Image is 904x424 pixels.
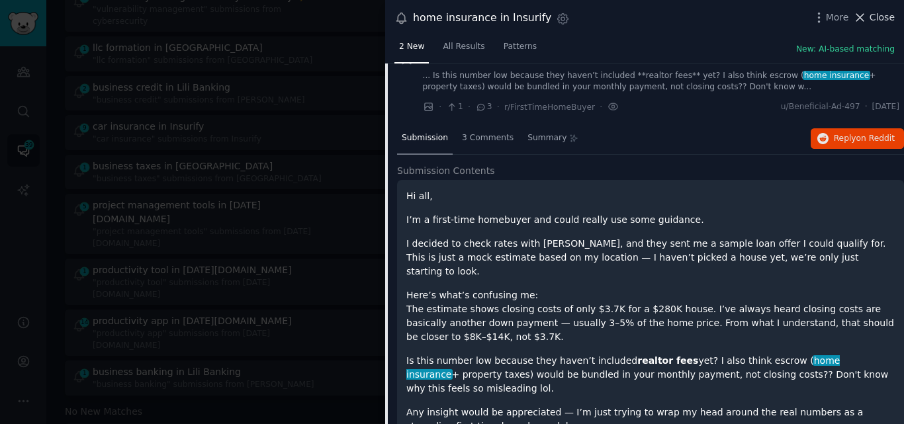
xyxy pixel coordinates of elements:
[826,11,849,24] span: More
[499,36,541,64] a: Patterns
[462,132,514,144] span: 3 Comments
[853,11,895,24] button: Close
[439,100,441,114] span: ·
[504,103,595,112] span: r/FirstTimeHomeBuyer
[870,11,895,24] span: Close
[468,100,471,114] span: ·
[423,70,900,93] a: ... Is this number low because they haven’t included **realtor fees** yet? I also think escrow (h...
[397,164,495,178] span: Submission Contents
[834,133,895,145] span: Reply
[812,11,849,24] button: More
[475,101,492,113] span: 3
[406,354,895,396] p: Is this number low because they haven’t included yet? I also think escrow ( + property taxes) wou...
[637,355,698,366] strong: realtor fees
[803,71,870,80] span: home insurance
[865,101,868,113] span: ·
[402,132,448,144] span: Submission
[406,189,895,203] p: Hi all,
[443,41,484,53] span: All Results
[406,213,895,227] p: I’m a first-time homebuyer and could really use some guidance.
[446,101,463,113] span: 1
[504,41,537,53] span: Patterns
[497,100,500,114] span: ·
[781,101,860,113] span: u/Beneficial-Ad-497
[856,134,895,143] span: on Reddit
[394,36,429,64] a: 2 New
[600,100,602,114] span: ·
[811,128,904,149] button: Replyon Reddit
[796,44,895,56] button: New: AI-based matching
[406,288,895,344] p: Here’s what’s confusing me: The estimate shows closing costs of only $3.7K for a $280K house. I’v...
[527,132,566,144] span: Summary
[399,41,424,53] span: 2 New
[872,101,899,113] span: [DATE]
[406,237,895,278] p: I decided to check rates with [PERSON_NAME], and they sent me a sample loan offer I could qualify...
[438,36,489,64] a: All Results
[413,10,551,26] div: home insurance in Insurify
